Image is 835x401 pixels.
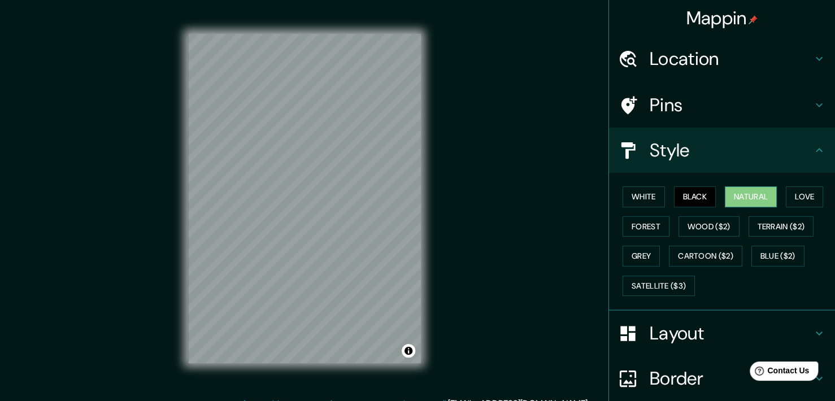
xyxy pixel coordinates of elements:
button: Grey [623,246,660,267]
h4: Location [650,47,812,70]
button: Cartoon ($2) [669,246,742,267]
button: Blue ($2) [751,246,804,267]
div: Layout [609,311,835,356]
img: pin-icon.png [749,15,758,24]
div: Location [609,36,835,81]
iframe: Help widget launcher [734,357,823,389]
button: Toggle attribution [402,344,415,358]
h4: Border [650,367,812,390]
button: Love [786,186,823,207]
button: Wood ($2) [679,216,740,237]
h4: Mappin [686,7,758,29]
button: Satellite ($3) [623,276,695,297]
h4: Layout [650,322,812,345]
h4: Pins [650,94,812,116]
button: Terrain ($2) [749,216,814,237]
button: Forest [623,216,669,237]
button: White [623,186,665,207]
button: Natural [725,186,777,207]
div: Pins [609,82,835,128]
button: Black [674,186,716,207]
div: Style [609,128,835,173]
canvas: Map [188,34,421,363]
h4: Style [650,139,812,162]
div: Border [609,356,835,401]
